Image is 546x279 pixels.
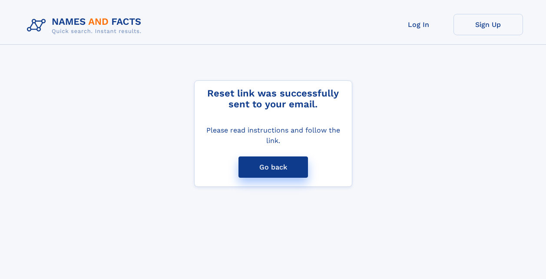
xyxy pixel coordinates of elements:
img: Logo Names and Facts [23,14,149,37]
a: Sign Up [453,14,523,35]
a: Go back [238,156,308,178]
div: Please read instructions and follow the link. [203,125,343,146]
a: Log In [384,14,453,35]
div: Reset link was successfully sent to your email. [203,88,343,110]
